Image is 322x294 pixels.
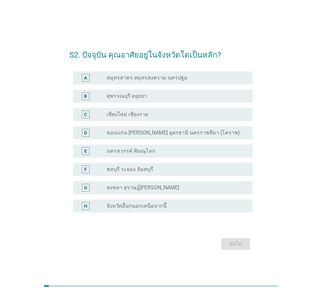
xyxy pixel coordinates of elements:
label: ขอนแก่น [PERSON_NAME] อุดรธานี นครราชสีมา (โคราช) [107,130,240,136]
div: C [84,111,87,118]
label: นครสวรรค์ พิษณุโลก [107,148,155,154]
label: สมุทรสาคร สมุทรสงคราม นครปฐม [107,75,188,81]
label: เชียงใหม่ เชียงราย [107,111,148,118]
h2: S2. ปัจจุบัน คุณอาศัยอยู่ในจังหวัดใดเป็นหลัก? [69,43,253,61]
div: H [84,202,87,209]
div: D [84,129,87,136]
div: F [84,166,87,173]
div: B [84,93,87,99]
div: A [84,74,87,81]
label: สงขลา สุราษฎ์[PERSON_NAME] [107,184,179,191]
div: G [84,184,87,191]
div: E [84,147,87,154]
label: จังหวัดอื่นๆนอกเหนือจากนี้ [107,203,167,209]
label: ชลบุรี ระยอง จันทบุรี [107,166,153,173]
label: สุพรรณบุรี อยุธยา [107,93,147,99]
